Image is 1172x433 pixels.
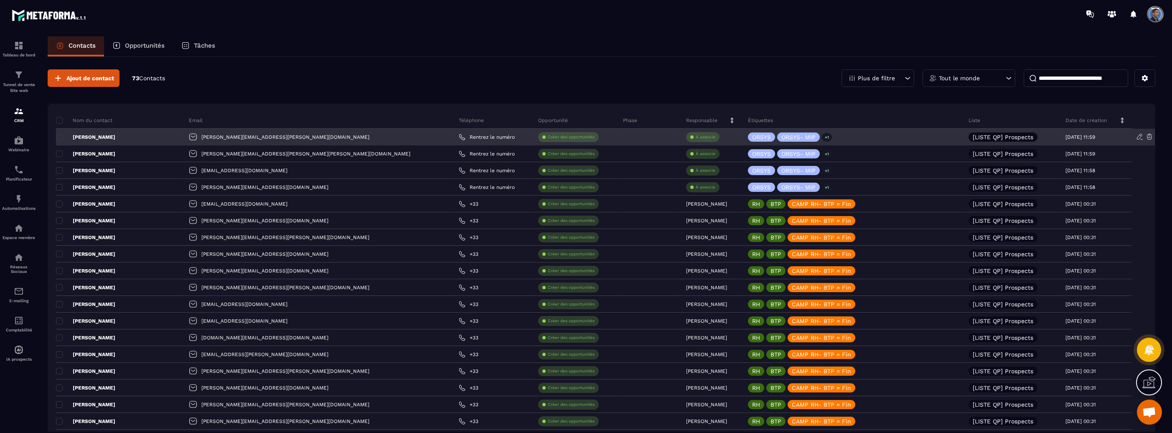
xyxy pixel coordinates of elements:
[459,351,478,358] a: +33
[548,234,595,240] p: Créer des opportunités
[56,251,115,257] p: [PERSON_NAME]
[548,268,595,274] p: Créer des opportunités
[770,351,781,357] p: BTP
[792,335,851,341] p: CAMP RH- BTP = Fin
[459,267,478,274] a: +33
[770,335,781,341] p: BTP
[770,218,781,224] p: BTP
[2,64,36,100] a: formationformationTunnel de vente Site web
[56,385,115,391] p: [PERSON_NAME]
[2,328,36,332] p: Comptabilité
[973,385,1033,391] p: [LISTE QP] Prospects
[459,284,478,291] a: +33
[56,351,115,358] p: [PERSON_NAME]
[973,368,1033,374] p: [LISTE QP] Prospects
[189,117,203,124] p: Email
[752,418,760,424] p: RH
[770,201,781,207] p: BTP
[2,34,36,64] a: formationformationTableau de bord
[752,318,760,324] p: RH
[781,184,816,190] p: ORSYS- MIP
[770,418,781,424] p: BTP
[781,168,816,173] p: ORSYS- MIP
[686,218,727,224] p: [PERSON_NAME]
[792,251,851,257] p: CAMP RH- BTP = Fin
[459,301,478,308] a: +33
[623,117,637,124] p: Phase
[2,206,36,211] p: Automatisations
[696,168,715,173] p: À associe
[56,267,115,274] p: [PERSON_NAME]
[56,401,115,408] p: [PERSON_NAME]
[548,402,595,408] p: Créer des opportunités
[1065,201,1096,207] p: [DATE] 00:31
[548,385,595,391] p: Créer des opportunités
[194,42,215,49] p: Tâches
[548,251,595,257] p: Créer des opportunités
[973,318,1033,324] p: [LISTE QP] Prospects
[1065,268,1096,274] p: [DATE] 00:31
[973,168,1033,173] p: [LISTE QP] Prospects
[686,402,727,408] p: [PERSON_NAME]
[2,265,36,274] p: Réseaux Sociaux
[48,36,104,56] a: Contacts
[792,318,851,324] p: CAMP RH- BTP = Fin
[822,166,832,175] p: +1
[686,301,727,307] p: [PERSON_NAME]
[548,301,595,307] p: Créer des opportunités
[973,234,1033,240] p: [LISTE QP] Prospects
[14,165,24,175] img: scheduler
[56,184,115,191] p: [PERSON_NAME]
[973,201,1033,207] p: [LISTE QP] Prospects
[686,285,727,290] p: [PERSON_NAME]
[48,69,119,87] button: Ajout de contact
[2,129,36,158] a: automationsautomationsWebinaire
[792,368,851,374] p: CAMP RH- BTP = Fin
[66,74,114,82] span: Ajout de contact
[2,246,36,280] a: social-networksocial-networkRéseaux Sociaux
[1065,351,1096,357] p: [DATE] 00:31
[792,218,851,224] p: CAMP RH- BTP = Fin
[1065,218,1096,224] p: [DATE] 00:31
[459,418,478,425] a: +33
[973,301,1033,307] p: [LISTE QP] Prospects
[548,168,595,173] p: Créer des opportunités
[686,201,727,207] p: [PERSON_NAME]
[2,188,36,217] a: automationsautomationsAutomatisations
[2,177,36,181] p: Planificateur
[752,285,760,290] p: RH
[686,351,727,357] p: [PERSON_NAME]
[2,158,36,188] a: schedulerschedulerPlanificateur
[548,318,595,324] p: Créer des opportunités
[459,368,478,374] a: +33
[748,117,773,124] p: Étiquettes
[548,285,595,290] p: Créer des opportunités
[56,301,115,308] p: [PERSON_NAME]
[792,418,851,424] p: CAMP RH- BTP = Fin
[792,402,851,408] p: CAMP RH- BTP = Fin
[822,133,832,142] p: +1
[858,75,895,81] p: Plus de filtre
[459,251,478,257] a: +33
[752,168,771,173] p: ORSYS
[56,368,115,374] p: [PERSON_NAME]
[548,368,595,374] p: Créer des opportunités
[770,385,781,391] p: BTP
[14,106,24,116] img: formation
[1065,151,1095,157] p: [DATE] 11:59
[14,135,24,145] img: automations
[752,151,771,157] p: ORSYS
[792,234,851,240] p: CAMP RH- BTP = Fin
[2,280,36,309] a: emailemailE-mailing
[770,234,781,240] p: BTP
[686,368,727,374] p: [PERSON_NAME]
[459,385,478,391] a: +33
[686,335,727,341] p: [PERSON_NAME]
[752,268,760,274] p: RH
[56,234,115,241] p: [PERSON_NAME]
[781,134,816,140] p: ORSYS- MIP
[14,286,24,296] img: email
[56,284,115,291] p: [PERSON_NAME]
[973,251,1033,257] p: [LISTE QP] Prospects
[14,316,24,326] img: accountant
